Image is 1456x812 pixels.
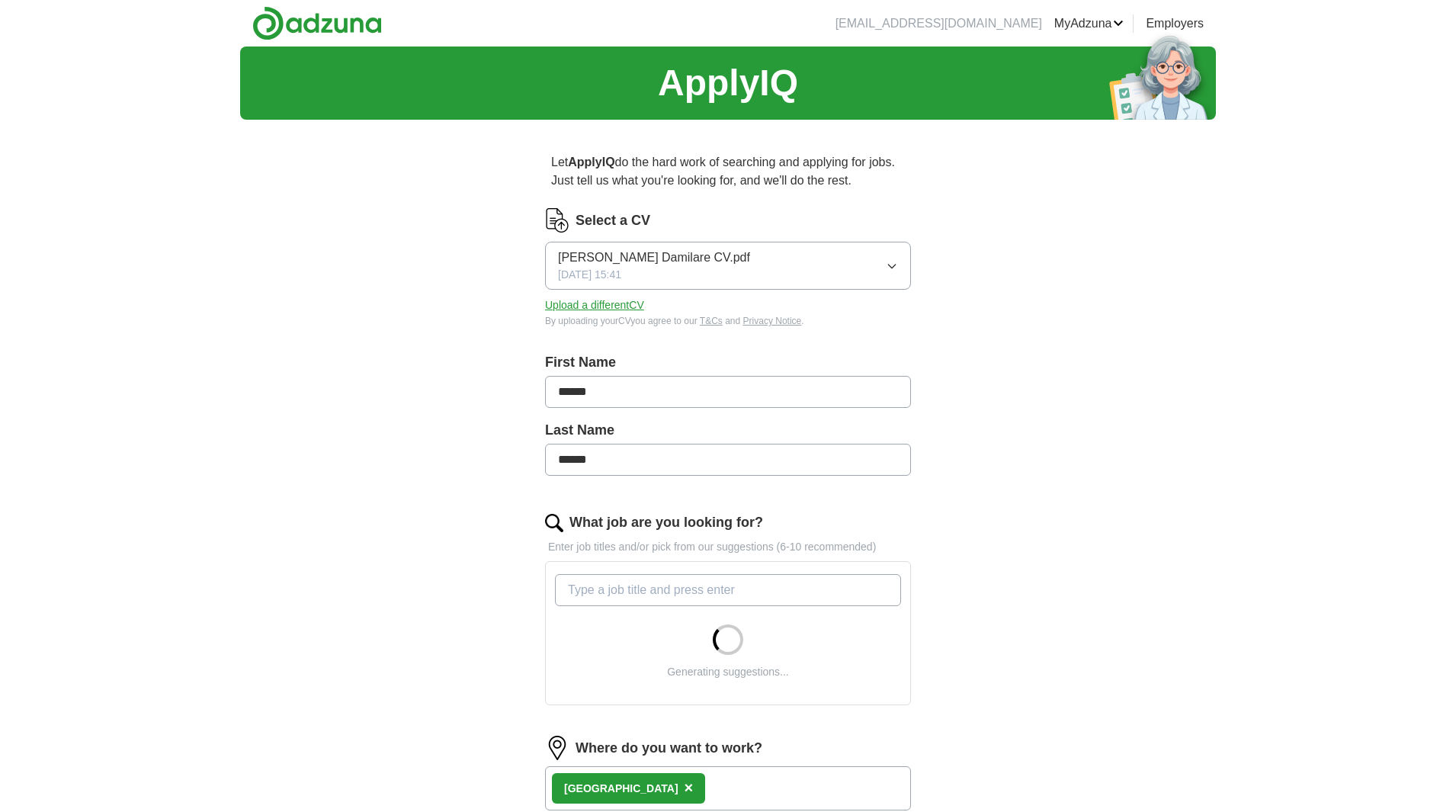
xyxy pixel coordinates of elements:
label: First Name [545,352,911,373]
button: [PERSON_NAME] Damilare CV.pdf[DATE] 15:41 [545,242,911,290]
label: What job are you looking for? [569,512,763,533]
label: Select a CV [576,210,650,231]
a: T&Cs [700,316,723,326]
img: location.png [545,736,569,760]
button: × [685,777,694,800]
span: × [685,779,694,796]
button: Upload a differentCV [545,297,644,313]
a: Privacy Notice [743,316,802,326]
img: Adzuna logo [252,6,382,40]
a: Employers [1146,14,1204,33]
li: [EMAIL_ADDRESS][DOMAIN_NAME] [835,14,1042,33]
img: CV Icon [545,208,569,233]
label: Last Name [545,420,911,441]
label: Where do you want to work? [576,738,762,759]
div: By uploading your CV you agree to our and . [545,314,911,328]
p: Enter job titles and/or pick from our suggestions (6-10 recommended) [545,539,911,555]
div: [GEOGRAPHIC_DATA] [564,781,678,797]
span: [DATE] 15:41 [558,267,621,283]
p: Let do the hard work of searching and applying for jobs. Just tell us what you're looking for, an... [545,147,911,196]
h1: ApplyIQ [658,56,798,111]
span: [PERSON_NAME] Damilare CV.pdf [558,249,750,267]
input: Type a job title and press enter [555,574,901,606]
img: search.png [545,514,563,532]
strong: ApplyIQ [568,156,614,168]
a: MyAdzuna [1054,14,1124,33]
div: Generating suggestions... [667,664,789,680]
